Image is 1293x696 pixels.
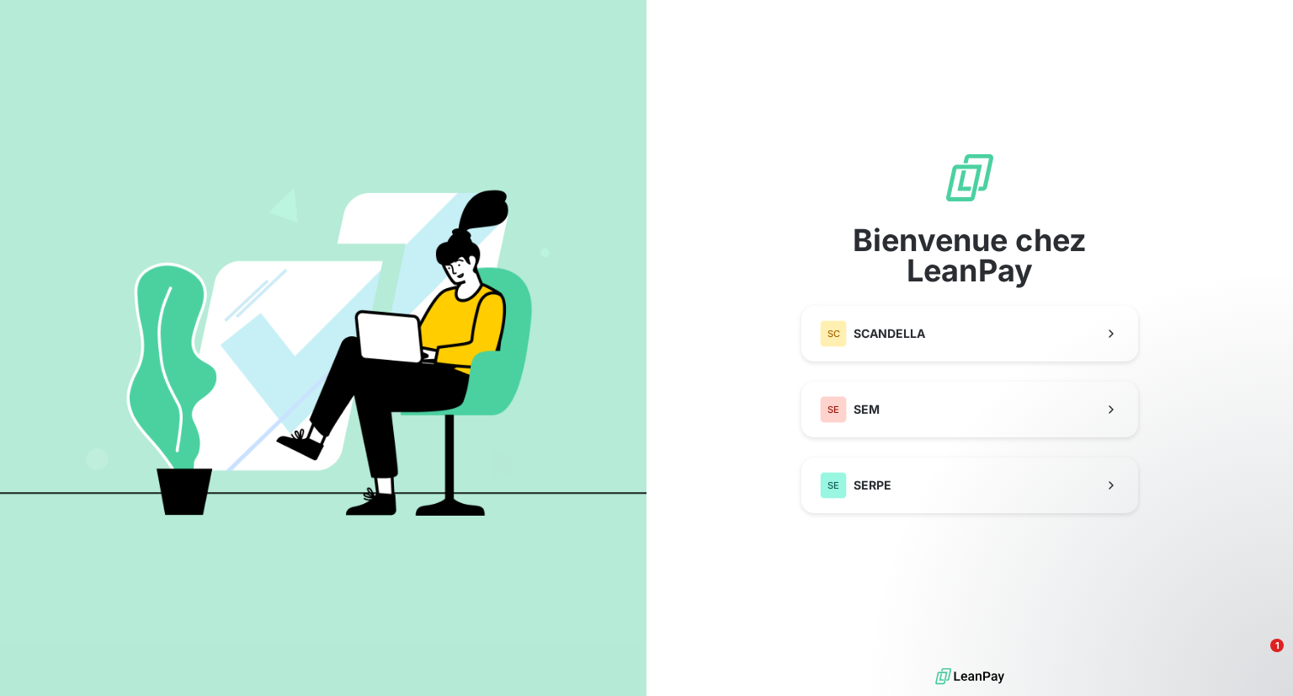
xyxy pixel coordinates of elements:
iframe: Intercom notifications message [956,533,1293,650]
div: SC [820,320,847,347]
span: SEM [854,401,880,418]
span: Bienvenue chez LeanPay [801,225,1138,286]
img: logo sigle [943,151,997,205]
div: SE [820,472,847,499]
span: 1 [1270,639,1284,652]
img: logo [935,664,1004,689]
button: SESERPE [801,458,1138,513]
button: SCSCANDELLA [801,306,1138,361]
iframe: Intercom live chat [1236,639,1276,679]
button: SESEM [801,382,1138,437]
span: SCANDELLA [854,325,925,342]
div: SE [820,396,847,423]
span: SERPE [854,477,891,494]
